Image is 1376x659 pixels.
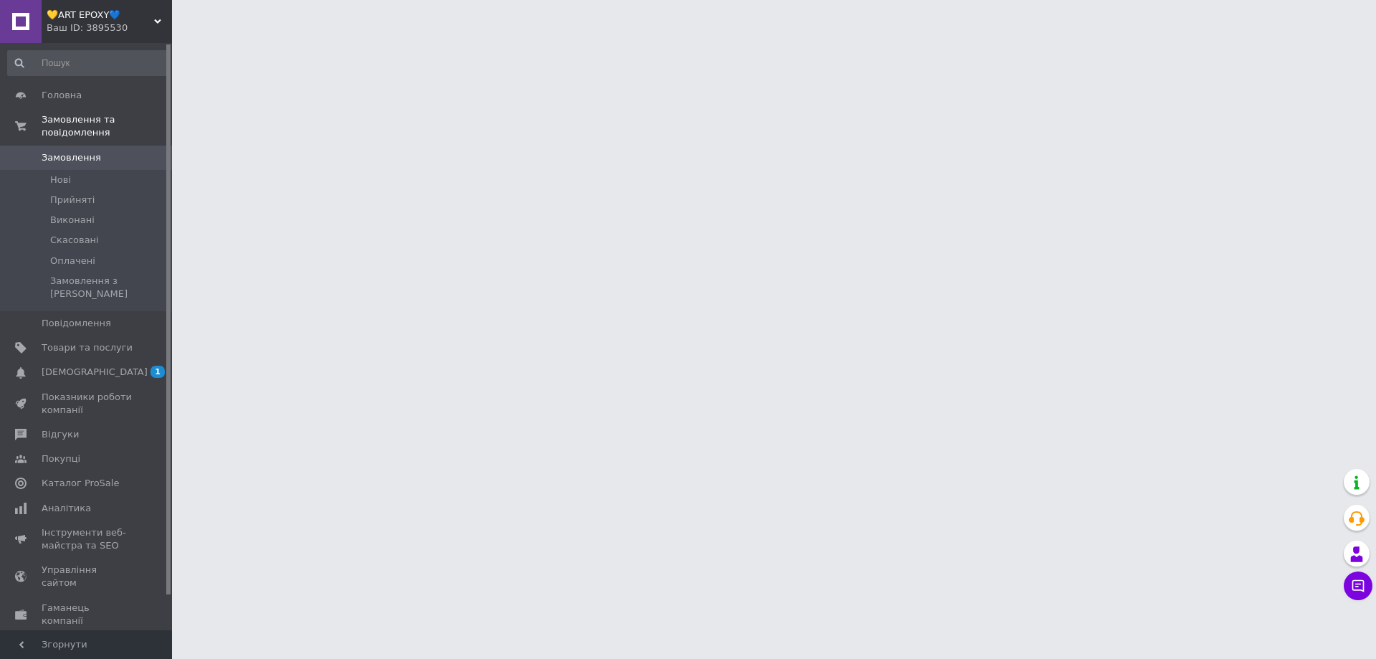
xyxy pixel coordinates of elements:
[42,502,91,515] span: Аналітика
[42,526,133,552] span: Інструменти веб-майстра та SEO
[42,113,172,139] span: Замовлення та повідомлення
[1344,572,1372,600] button: Чат з покупцем
[50,194,95,207] span: Прийняті
[42,366,148,379] span: [DEMOGRAPHIC_DATA]
[42,341,133,354] span: Товари та послуги
[50,275,168,300] span: Замовлення з [PERSON_NAME]
[42,428,79,441] span: Відгуки
[42,602,133,627] span: Гаманець компанії
[50,255,95,267] span: Оплачені
[42,564,133,589] span: Управління сайтом
[50,214,95,227] span: Виконані
[42,89,82,102] span: Головна
[50,234,99,247] span: Скасовані
[42,151,101,164] span: Замовлення
[150,366,165,378] span: 1
[42,452,80,465] span: Покупці
[47,9,154,22] span: 💛ART EPOXY💙
[50,174,71,186] span: Нові
[42,317,111,330] span: Повідомлення
[42,391,133,417] span: Показники роботи компанії
[42,477,119,490] span: Каталог ProSale
[47,22,172,34] div: Ваш ID: 3895530
[7,50,169,76] input: Пошук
